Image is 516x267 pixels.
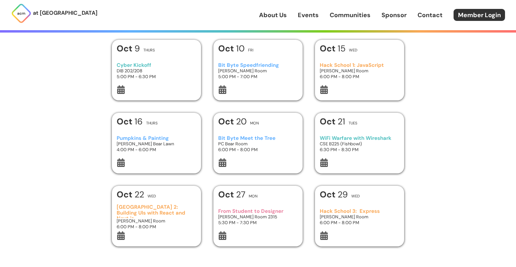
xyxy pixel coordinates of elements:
[248,48,254,52] h2: Fri
[117,135,197,141] h3: Pumpkins & Painting
[143,48,155,52] h2: Thurs
[320,214,400,220] h3: [PERSON_NAME] Room
[117,147,197,153] h3: 4:00 PM - 6:00 PM
[320,68,400,74] h3: [PERSON_NAME] Room
[320,116,338,127] b: Oct
[320,117,345,126] h1: 21
[117,68,197,74] h3: DIB 202/208
[33,9,97,17] p: at [GEOGRAPHIC_DATA]
[117,204,197,218] h3: [GEOGRAPHIC_DATA] 2: Building UIs with React and Next.js
[320,147,400,153] h3: 6:30 PM - 8:30 PM
[382,11,407,20] a: Sponsor
[298,11,319,20] a: Events
[117,189,134,200] b: Oct
[117,190,144,199] h1: 22
[320,135,400,141] h3: WiFi Warfare with Wireshark
[117,43,134,54] b: Oct
[218,189,236,200] b: Oct
[218,220,298,226] h3: 5:30 PM - 7:30 PM
[218,68,298,74] h3: [PERSON_NAME] Room
[218,147,298,153] h3: 6:00 PM - 8:00 PM
[320,43,338,54] b: Oct
[117,74,197,80] h3: 5:00 PM - 6:30 PM
[218,43,236,54] b: Oct
[320,44,345,53] h1: 15
[218,208,298,214] h3: From Student to Designer
[117,224,197,230] h3: 6:00 PM - 8:00 PM
[320,220,400,226] h3: 6:00 PM - 8:00 PM
[117,141,197,147] h3: [PERSON_NAME] Bear Lawn
[218,117,247,126] h1: 20
[351,194,360,198] h2: Wed
[11,3,32,24] img: ACM Logo
[218,190,245,199] h1: 27
[218,74,298,80] h3: 5:00 PM - 7:00 PM
[117,44,140,53] h1: 9
[330,11,371,20] a: Communities
[218,214,298,220] h3: [PERSON_NAME] Room 2315
[320,141,400,147] h3: CSE B225 (Fishbowl)
[259,11,287,20] a: About Us
[146,121,157,125] h2: Thurs
[349,121,357,125] h2: Tues
[218,62,298,68] h3: Bit Byte Speedfriending
[418,11,443,20] a: Contact
[117,117,143,126] h1: 16
[218,135,298,141] h3: Bit Byte Meet the Tree
[148,194,156,198] h2: Wed
[320,74,400,80] h3: 6:00 PM - 8:00 PM
[218,44,245,53] h1: 10
[11,3,97,24] a: at [GEOGRAPHIC_DATA]
[218,116,236,127] b: Oct
[218,141,298,147] h3: PC Bear Room
[320,189,338,200] b: Oct
[320,208,400,214] h3: Hack School 3: Express
[117,116,134,127] b: Oct
[117,218,197,224] h3: [PERSON_NAME] Room
[349,48,357,52] h2: Wed
[320,190,348,199] h1: 29
[320,62,400,68] h3: Hack School 1: JavaScript
[250,121,259,125] h2: Mon
[454,9,505,21] a: Member Login
[117,62,197,68] h3: Cyber Kickoff
[249,194,258,198] h2: Mon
